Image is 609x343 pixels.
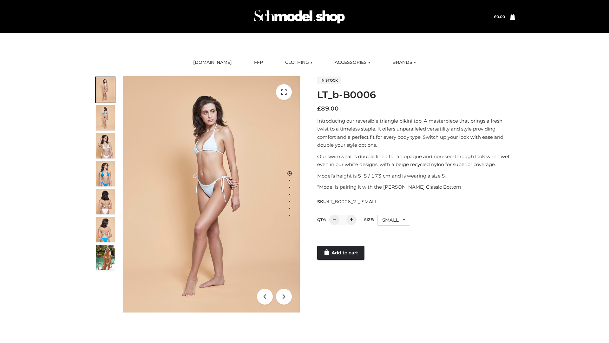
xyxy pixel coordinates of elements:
[317,105,321,112] span: £
[494,14,496,19] span: £
[317,105,339,112] bdi: 89.00
[317,246,364,260] a: Add to cart
[317,217,326,222] label: QTY:
[96,245,115,270] img: Arieltop_CloudNine_AzureSky2.jpg
[249,56,268,70] a: FFP
[377,215,410,225] div: SMALL
[317,172,515,180] p: Model’s height is 5 ‘8 / 173 cm and is wearing a size S.
[96,77,115,103] img: ArielClassicBikiniTop_CloudNine_AzureSky_OW114ECO_1-scaled.jpg
[317,77,341,84] span: In stock
[96,133,115,158] img: ArielClassicBikiniTop_CloudNine_AzureSky_OW114ECO_3-scaled.jpg
[364,217,374,222] label: Size:
[317,183,515,191] p: *Model is pairing it with the [PERSON_NAME] Classic Bottom
[280,56,317,70] a: CLOTHING
[317,117,515,149] p: Introducing our reversible triangle bikini top. A masterpiece that brings a fresh twist to a time...
[188,56,237,70] a: [DOMAIN_NAME]
[388,56,421,70] a: BRANDS
[96,217,115,242] img: ArielClassicBikiniTop_CloudNine_AzureSky_OW114ECO_8-scaled.jpg
[252,4,347,29] img: Schmodel Admin 964
[494,14,505,19] bdi: 0.00
[328,199,377,205] span: LT_B0006_2-_-SMALL
[123,76,300,313] img: ArielClassicBikiniTop_CloudNine_AzureSky_OW114ECO_1
[96,189,115,214] img: ArielClassicBikiniTop_CloudNine_AzureSky_OW114ECO_7-scaled.jpg
[96,161,115,186] img: ArielClassicBikiniTop_CloudNine_AzureSky_OW114ECO_4-scaled.jpg
[317,198,378,205] span: SKU:
[317,89,515,101] h1: LT_b-B0006
[96,105,115,131] img: ArielClassicBikiniTop_CloudNine_AzureSky_OW114ECO_2-scaled.jpg
[317,152,515,169] p: Our swimwear is double lined for an opaque and non-see-through look when wet, even in our white d...
[330,56,375,70] a: ACCESSORIES
[494,14,505,19] a: £0.00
